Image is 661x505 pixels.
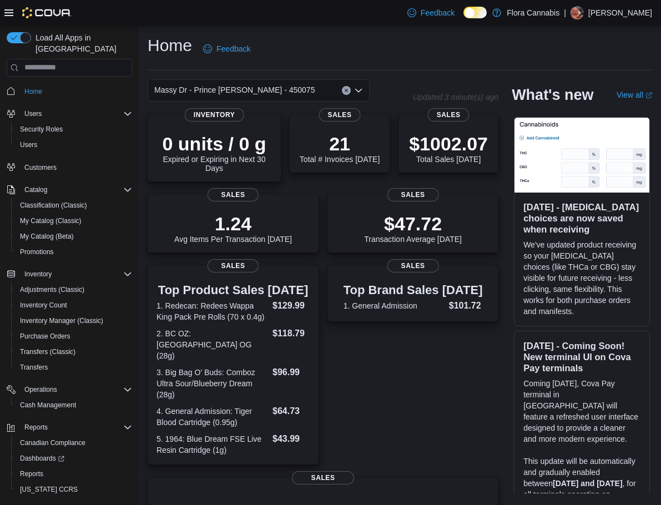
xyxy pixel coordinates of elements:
span: Security Roles [20,125,63,134]
span: Dashboards [20,454,64,463]
input: Dark Mode [463,7,487,18]
span: Load All Apps in [GEOGRAPHIC_DATA] [31,32,132,54]
p: [PERSON_NAME] [588,6,652,19]
span: Sales [208,188,259,201]
button: Operations [20,383,62,396]
p: Flora Cannabis [507,6,559,19]
strong: [DATE] and [DATE] [553,479,622,488]
span: Canadian Compliance [16,436,132,450]
a: View allExternal link [617,90,652,99]
span: Transfers (Classic) [20,347,75,356]
img: Cova [22,7,72,18]
button: Canadian Compliance [11,435,137,451]
button: [US_STATE] CCRS [11,482,137,497]
span: Purchase Orders [16,330,132,343]
dt: 2. BC OZ: [GEOGRAPHIC_DATA] OG (28g) [157,328,268,361]
dd: $129.99 [273,299,310,312]
button: Customers [2,159,137,175]
span: Adjustments (Classic) [20,285,84,294]
span: Sales [387,259,438,272]
span: Catalog [24,185,47,194]
button: Reports [20,421,52,434]
span: My Catalog (Beta) [16,230,132,243]
span: Inventory Count [20,301,67,310]
p: $47.72 [364,213,462,235]
span: My Catalog (Classic) [16,214,132,228]
button: Clear input [342,86,351,95]
button: Inventory [2,266,137,282]
div: Avg Items Per Transaction [DATE] [174,213,292,244]
span: Inventory Count [16,299,132,312]
div: Claire Godbout [571,6,584,19]
a: Feedback [403,2,459,24]
span: Customers [20,160,132,174]
span: Adjustments (Classic) [16,283,132,296]
span: Transfers [20,363,48,372]
span: Sales [428,108,470,122]
button: Open list of options [354,86,363,95]
span: Reports [20,421,132,434]
p: $1002.07 [409,133,488,155]
h3: Top Brand Sales [DATE] [344,284,483,297]
a: Dashboards [11,451,137,466]
a: Users [16,138,42,151]
span: Promotions [20,248,54,256]
dt: 1. General Admission [344,300,445,311]
span: Inventory [24,270,52,279]
span: My Catalog (Classic) [20,216,82,225]
a: Feedback [199,38,255,60]
span: Inventory [20,267,132,281]
a: Security Roles [16,123,67,136]
a: Cash Management [16,398,80,412]
svg: External link [645,92,652,99]
span: Reports [20,469,43,478]
p: | [564,6,566,19]
span: Users [20,140,37,149]
span: Purchase Orders [20,332,70,341]
button: Home [2,83,137,99]
button: Cash Management [11,397,137,413]
span: Home [20,84,132,98]
span: Classification (Classic) [16,199,132,212]
dd: $101.72 [449,299,483,312]
dt: 1. Redecan: Redees Wappa King Pack Pre Rolls (70 x 0.4g) [157,300,268,322]
dd: $43.99 [273,432,310,446]
span: Classification (Classic) [20,201,87,210]
div: Total # Invoices [DATE] [300,133,380,164]
span: Promotions [16,245,132,259]
span: Customers [24,163,57,172]
span: Catalog [20,183,132,196]
button: Inventory Manager (Classic) [11,313,137,329]
dt: 5. 1964: Blue Dream FSE Live Resin Cartridge (1g) [157,433,268,456]
h3: Top Product Sales [DATE] [157,284,310,297]
button: Catalog [2,182,137,198]
button: My Catalog (Beta) [11,229,137,244]
span: Reports [16,467,132,481]
a: [US_STATE] CCRS [16,483,82,496]
a: Customers [20,161,61,174]
p: Coming [DATE], Cova Pay terminal in [GEOGRAPHIC_DATA] will feature a refreshed user interface des... [523,378,640,445]
button: Purchase Orders [11,329,137,344]
dt: 4. General Admission: Tiger Blood Cartridge (0.95g) [157,406,268,428]
span: Operations [24,385,57,394]
button: Users [2,106,137,122]
h3: [DATE] - Coming Soon! New terminal UI on Cova Pay terminals [523,340,640,373]
button: Transfers [11,360,137,375]
span: Feedback [216,43,250,54]
span: Cash Management [20,401,76,410]
div: Transaction Average [DATE] [364,213,462,244]
p: Updated 3 minute(s) ago [413,93,498,102]
button: Inventory [20,267,56,281]
span: Dashboards [16,452,132,465]
span: Operations [20,383,132,396]
button: Transfers (Classic) [11,344,137,360]
button: Catalog [20,183,52,196]
span: Security Roles [16,123,132,136]
button: Classification (Classic) [11,198,137,213]
div: Expired or Expiring in Next 30 Days [157,133,272,173]
span: Washington CCRS [16,483,132,496]
span: Inventory Manager (Classic) [20,316,103,325]
dd: $96.99 [273,366,310,379]
span: Inventory [185,108,244,122]
a: Transfers (Classic) [16,345,80,358]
